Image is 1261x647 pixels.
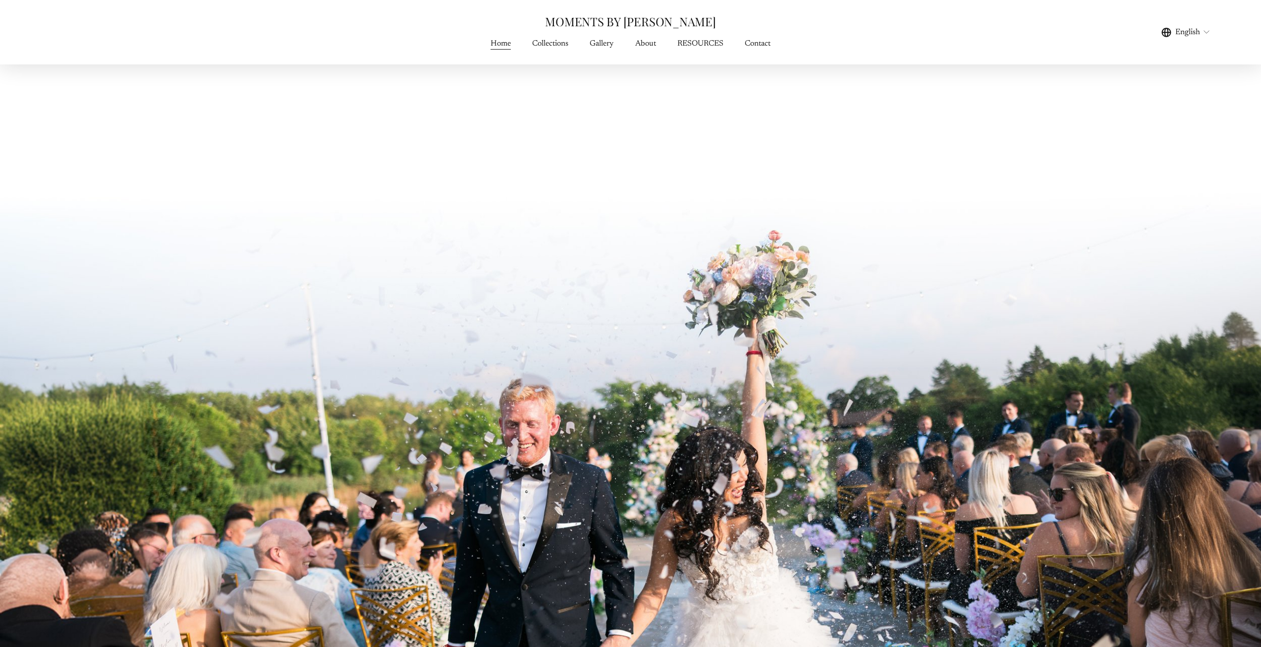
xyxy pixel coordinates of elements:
a: RESOURCES [677,37,723,50]
div: language picker [1161,25,1211,39]
a: folder dropdown [590,37,613,50]
a: Contact [745,37,770,50]
a: Collections [532,37,568,50]
span: Gallery [590,38,613,50]
a: Home [491,37,511,50]
a: About [635,37,656,50]
a: MOMENTS BY [PERSON_NAME] [545,13,715,29]
span: English [1175,26,1200,38]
